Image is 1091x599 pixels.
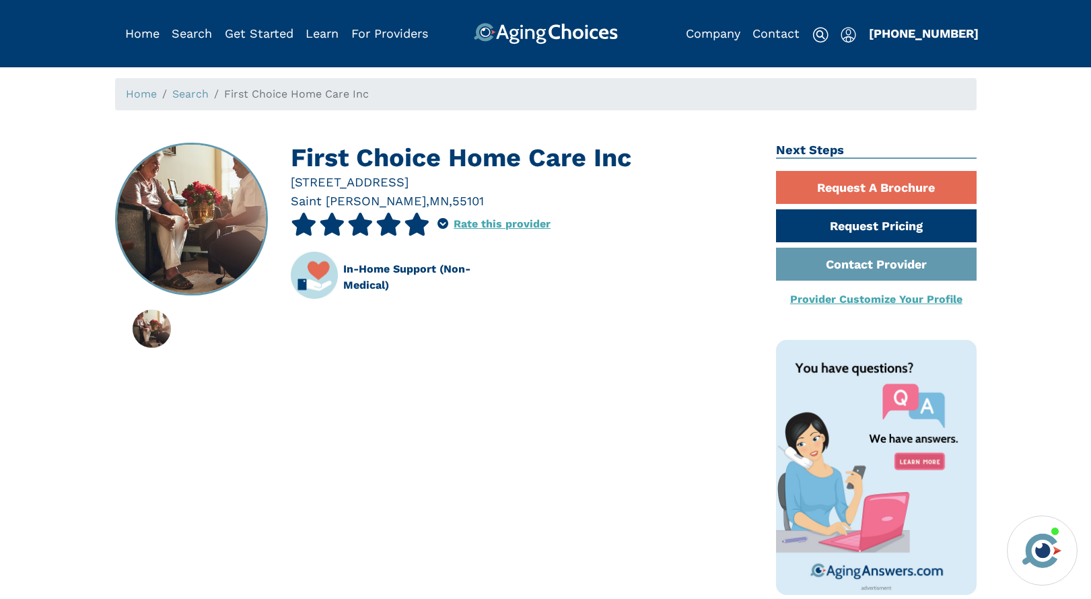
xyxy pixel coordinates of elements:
span: MN [429,194,449,208]
a: Contact Provider [776,248,977,281]
img: First Choice Home Care Inc [116,144,267,295]
a: Search [172,26,212,40]
span: First Choice Home Care Inc [224,87,369,100]
a: Get Started [225,26,293,40]
div: 55101 [452,192,484,210]
div: In-Home Support (Non-Medical) [343,261,513,293]
a: Provider Customize Your Profile [790,293,962,306]
a: Home [126,87,157,100]
img: You have questions? We have answers. AgingAnswers. [776,340,977,595]
span: , [449,194,452,208]
span: , [426,194,429,208]
div: Popover trigger [172,23,212,44]
a: Learn [306,26,339,40]
img: user-icon.svg [841,27,856,43]
a: Search [172,87,209,100]
a: Request Pricing [776,209,977,242]
div: [STREET_ADDRESS] [291,173,756,191]
a: [PHONE_NUMBER] [869,26,979,40]
img: First Choice Home Care Inc [133,310,171,348]
a: Contact [752,26,800,40]
a: Request A Brochure [776,171,977,204]
h2: Next Steps [776,143,977,159]
img: avatar [1019,528,1065,573]
img: search-icon.svg [812,27,829,43]
div: Popover trigger [437,213,448,236]
span: Saint [PERSON_NAME] [291,194,426,208]
a: For Providers [351,26,428,40]
img: AgingChoices [473,23,617,44]
a: Company [686,26,740,40]
a: Home [125,26,160,40]
nav: breadcrumb [115,78,977,110]
h1: First Choice Home Care Inc [291,143,756,173]
a: Rate this provider [454,217,551,230]
div: Popover trigger [841,23,856,44]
